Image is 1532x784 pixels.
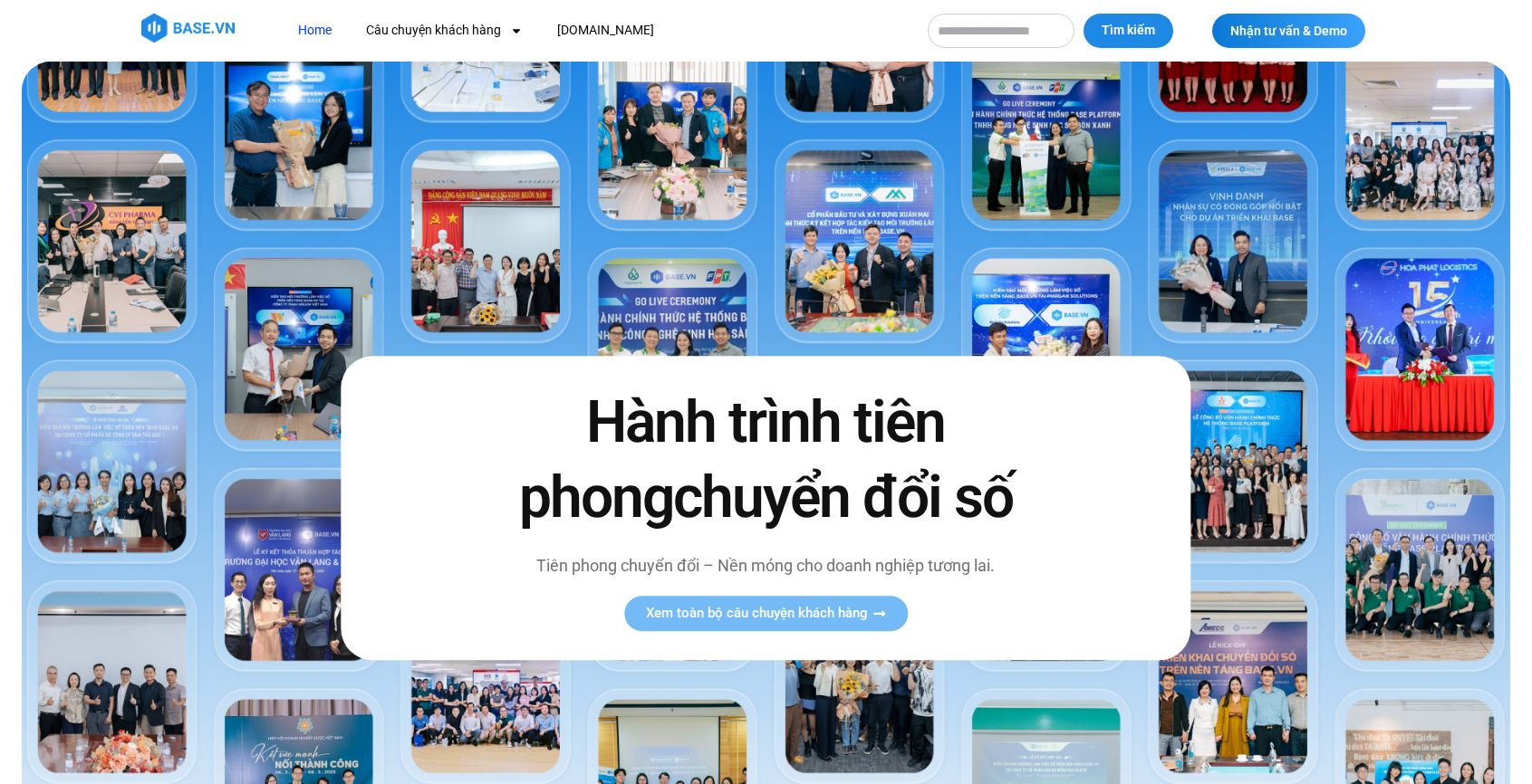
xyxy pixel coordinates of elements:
h2: Hành trình tiên phong [480,385,1051,535]
nav: Menu [284,14,910,47]
a: [DOMAIN_NAME] [544,14,668,47]
a: Nhận tư vấn & Demo [1212,14,1365,48]
span: Tìm kiếm [1102,22,1155,40]
p: Tiên phong chuyển đổi – Nền móng cho doanh nghiệp tương lai. [480,553,1051,578]
span: Nhận tư vấn & Demo [1230,24,1347,37]
span: Xem toàn bộ câu chuyện khách hàng [646,607,868,620]
a: Câu chuyện khách hàng [352,14,536,47]
span: chuyển đổi số [673,464,1013,531]
a: Xem toàn bộ câu chuyện khách hàng [624,596,908,631]
a: Home [284,14,345,47]
button: Tìm kiếm [1084,14,1173,48]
